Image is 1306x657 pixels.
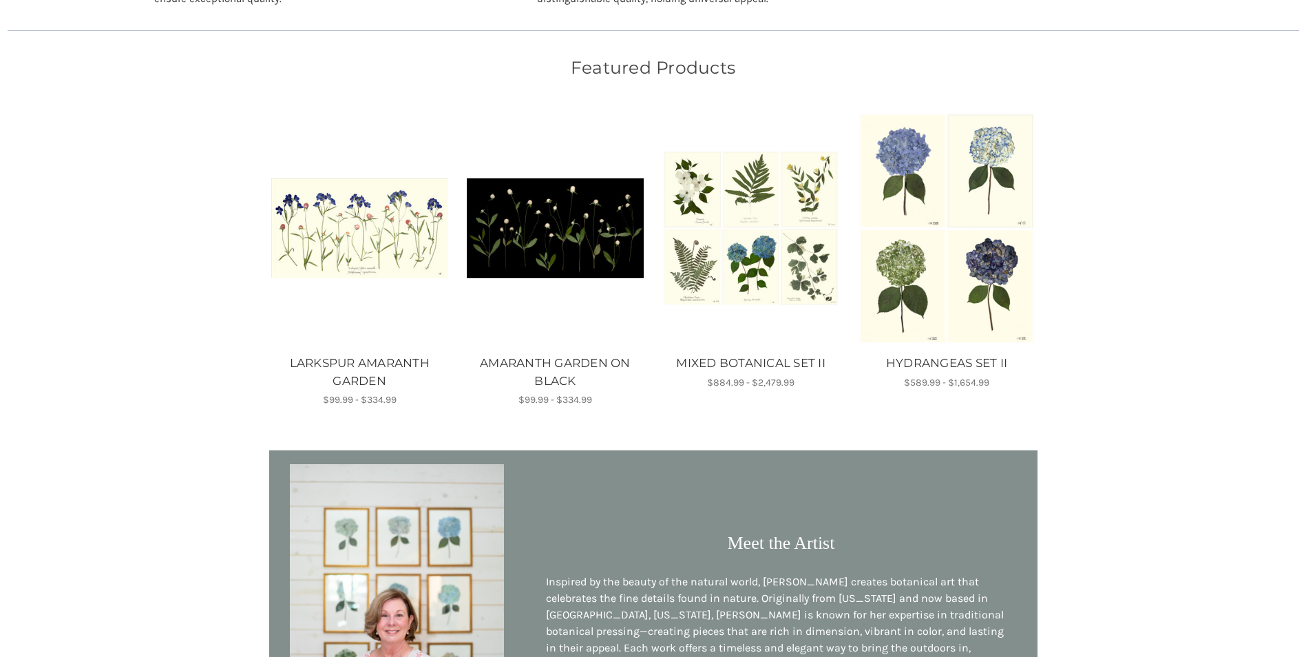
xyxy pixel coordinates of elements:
[707,377,794,388] span: $884.99 - $2,479.99
[271,178,448,278] img: Unframed
[856,355,1037,373] a: HYDRANGEAS SET II, Price range from $589.99 to $1,654.99
[858,112,1035,345] a: HYDRANGEAS SET II, Price range from $589.99 to $1,654.99
[269,355,450,390] a: LARKSPUR AMARANTH GARDEN, Price range from $99.99 to $334.99
[727,530,834,556] p: Meet the Artist
[269,55,1038,81] h2: Featured Products
[467,178,644,278] img: Unframed
[323,394,397,406] span: $99.99 - $334.99
[518,394,592,406] span: $99.99 - $334.99
[662,150,839,306] img: Unframed
[271,112,448,345] a: LARKSPUR AMARANTH GARDEN, Price range from $99.99 to $334.99
[858,112,1035,345] img: Unframed
[660,355,841,373] a: MIXED BOTANICAL SET II, Price range from $884.99 to $2,479.99
[467,112,644,345] a: AMARANTH GARDEN ON BLACK, Price range from $99.99 to $334.99
[904,377,989,388] span: $589.99 - $1,654.99
[465,355,646,390] a: AMARANTH GARDEN ON BLACK, Price range from $99.99 to $334.99
[662,112,839,345] a: MIXED BOTANICAL SET II, Price range from $884.99 to $2,479.99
